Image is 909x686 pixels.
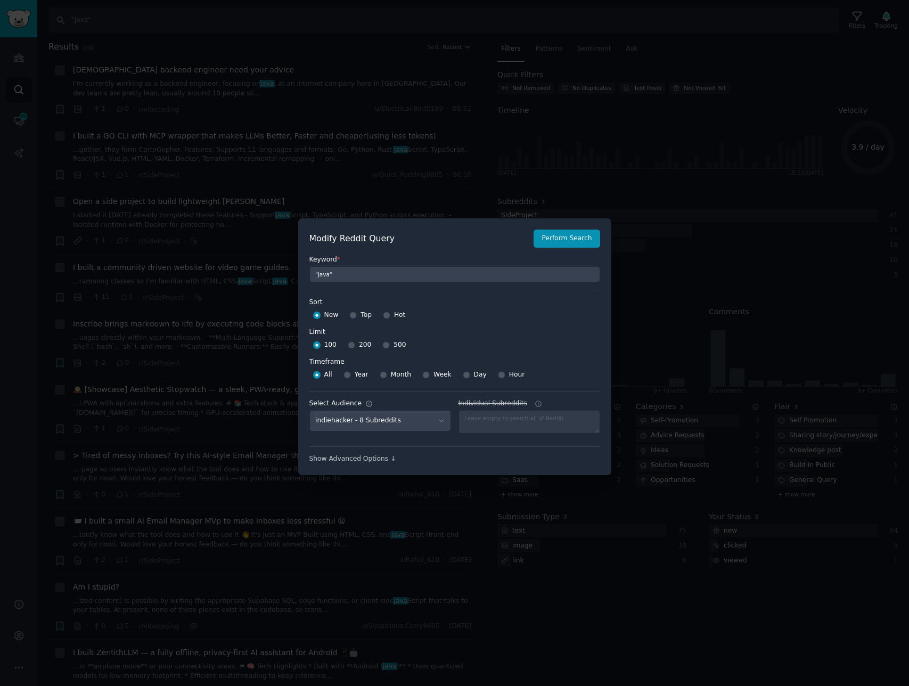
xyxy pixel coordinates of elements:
span: Year [355,370,368,380]
label: Keyword [309,255,600,265]
span: All [324,370,332,380]
label: Individual Subreddits [458,399,600,409]
span: Top [361,311,372,320]
label: Timeframe [309,354,600,367]
div: Show Advanced Options ↓ [309,454,600,464]
span: Month [391,370,411,380]
span: Hot [394,311,406,320]
span: New [324,311,339,320]
h2: Modify Reddit Query [309,232,528,246]
label: Sort [309,298,600,307]
span: 500 [394,340,406,350]
div: Select Audience [309,399,362,409]
span: 200 [359,340,371,350]
span: Week [433,370,452,380]
span: Day [474,370,487,380]
input: Keyword to search on Reddit [309,266,600,282]
span: 100 [324,340,337,350]
div: Limit [309,328,325,337]
span: Hour [509,370,525,380]
button: Perform Search [534,230,600,248]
